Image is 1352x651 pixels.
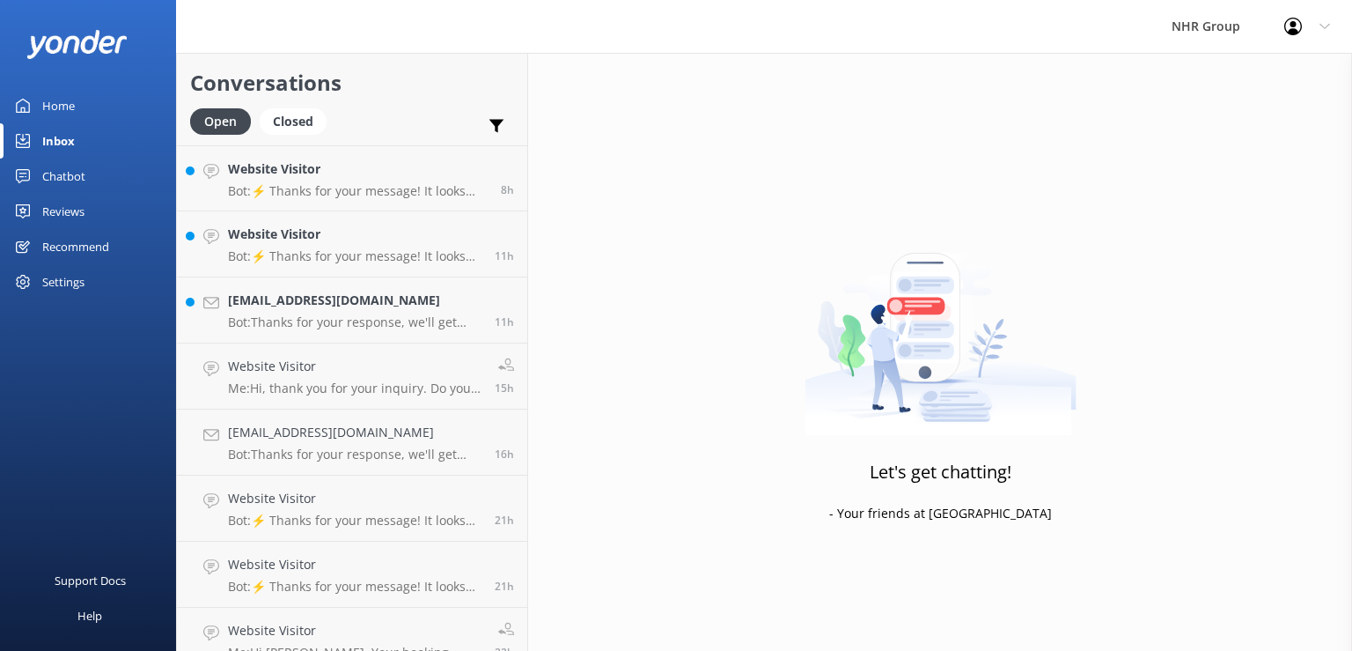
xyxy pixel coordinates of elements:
span: Sep 16 2025 04:16pm (UTC +12:00) Pacific/Auckland [495,381,514,396]
h2: Conversations [190,66,514,100]
span: Sep 16 2025 10:00am (UTC +12:00) Pacific/Auckland [495,579,514,594]
a: Website VisitorBot:⚡ Thanks for your message! It looks like this one might be best handled by our... [177,476,527,542]
a: [EMAIL_ADDRESS][DOMAIN_NAME]Bot:Thanks for your response, we'll get back to you as soon as we can... [177,410,527,476]
p: - Your friends at [GEOGRAPHIC_DATA] [829,504,1052,523]
h4: Website Visitor [228,555,481,574]
h4: Website Visitor [228,357,481,376]
div: Closed [260,108,327,135]
h4: Website Visitor [228,225,481,244]
div: Recommend [42,229,109,264]
p: Bot: ⚡ Thanks for your message! It looks like this one might be best handled by our team directly... [228,513,481,529]
a: Website VisitorBot:⚡ Thanks for your message! It looks like this one might be best handled by our... [177,542,527,608]
div: Settings [42,264,84,300]
span: Sep 16 2025 10:18am (UTC +12:00) Pacific/Auckland [495,513,514,528]
div: Inbox [42,123,75,159]
div: Reviews [42,194,84,229]
a: Website VisitorMe:Hi, thank you for your inquiry. Do you mind providing your phone number so we c... [177,344,527,410]
div: Chatbot [42,159,85,194]
h4: [EMAIL_ADDRESS][DOMAIN_NAME] [228,291,481,310]
a: Closed [260,111,335,130]
img: yonder-white-logo.png [26,30,128,59]
h4: [EMAIL_ADDRESS][DOMAIN_NAME] [228,423,481,442]
div: Home [42,88,75,123]
a: Open [190,111,260,130]
p: Me: Hi, thank you for your inquiry. Do you mind providing your phone number so we can discuss fur... [228,381,481,396]
div: Open [190,108,251,135]
p: Bot: ⚡ Thanks for your message! It looks like this one might be best handled by our team directly... [228,248,481,264]
p: Bot: Thanks for your response, we'll get back to you as soon as we can during opening hours. [228,447,481,462]
a: [EMAIL_ADDRESS][DOMAIN_NAME]Bot:Thanks for your response, we'll get back to you as soon as we can... [177,277,527,344]
h4: Website Visitor [228,621,481,640]
h4: Website Visitor [228,489,481,508]
img: artwork of a man stealing a conversation from at giant smartphone [805,216,1076,436]
a: Website VisitorBot:⚡ Thanks for your message! It looks like this one might be best handled by our... [177,211,527,277]
span: Sep 16 2025 07:34pm (UTC +12:00) Pacific/Auckland [495,248,514,263]
a: Website VisitorBot:⚡ Thanks for your message! It looks like this one might be best handled by our... [177,145,527,211]
div: Help [77,598,102,633]
p: Bot: ⚡ Thanks for your message! It looks like this one might be best handled by our team directly... [228,579,481,595]
p: Bot: ⚡ Thanks for your message! It looks like this one might be best handled by our team directly... [228,183,488,199]
span: Sep 16 2025 10:49pm (UTC +12:00) Pacific/Auckland [501,182,514,197]
h4: Website Visitor [228,159,488,179]
span: Sep 16 2025 03:13pm (UTC +12:00) Pacific/Auckland [495,447,514,462]
span: Sep 16 2025 07:33pm (UTC +12:00) Pacific/Auckland [495,314,514,329]
h3: Let's get chatting! [870,458,1011,486]
div: Support Docs [55,563,126,598]
p: Bot: Thanks for your response, we'll get back to you as soon as we can during opening hours. [228,314,481,330]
